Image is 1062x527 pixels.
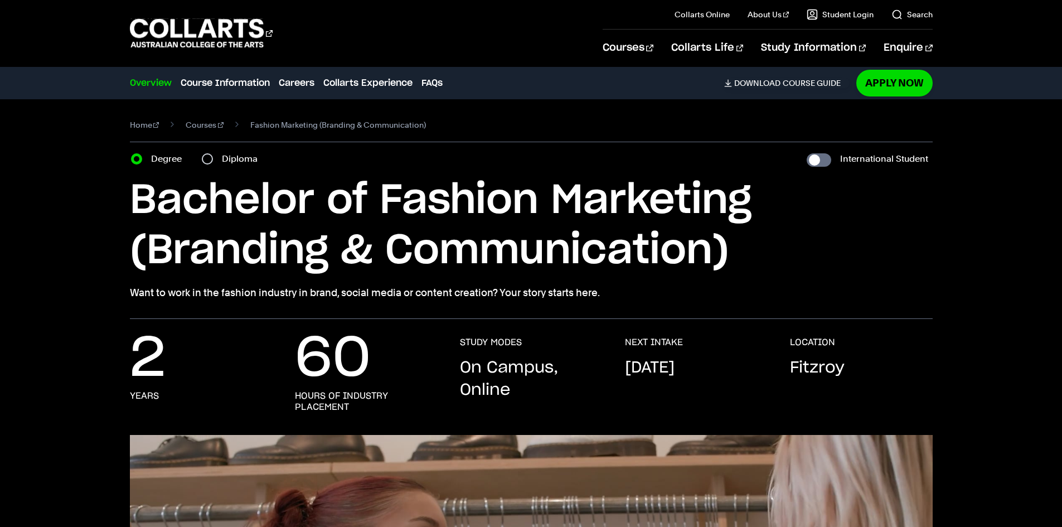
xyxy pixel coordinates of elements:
[748,9,789,20] a: About Us
[734,78,780,88] span: Download
[295,390,438,413] h3: hours of industry placement
[603,30,653,66] a: Courses
[625,357,675,379] p: [DATE]
[856,70,933,96] a: Apply Now
[884,30,932,66] a: Enquire
[151,151,188,167] label: Degree
[671,30,743,66] a: Collarts Life
[323,76,413,90] a: Collarts Experience
[724,78,850,88] a: DownloadCourse Guide
[625,337,683,348] h3: NEXT INTAKE
[295,337,371,381] p: 60
[279,76,314,90] a: Careers
[460,357,603,402] p: On Campus, Online
[891,9,933,20] a: Search
[130,337,166,381] p: 2
[421,76,443,90] a: FAQs
[181,76,270,90] a: Course Information
[761,30,866,66] a: Study Information
[222,151,264,167] label: Diploma
[807,9,874,20] a: Student Login
[250,117,426,133] span: Fashion Marketing (Branding & Communication)
[130,117,159,133] a: Home
[675,9,730,20] a: Collarts Online
[130,390,159,402] h3: years
[186,117,224,133] a: Courses
[790,337,835,348] h3: LOCATION
[130,76,172,90] a: Overview
[130,285,933,301] p: Want to work in the fashion industry in brand, social media or content creation? Your story start...
[840,151,928,167] label: International Student
[460,337,522,348] h3: STUDY MODES
[130,17,273,49] div: Go to homepage
[790,357,845,379] p: Fitzroy
[130,176,933,276] h1: Bachelor of Fashion Marketing (Branding & Communication)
